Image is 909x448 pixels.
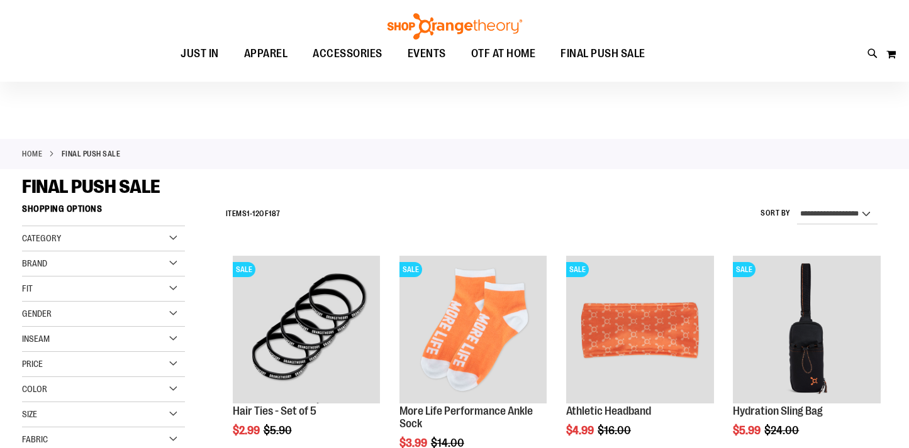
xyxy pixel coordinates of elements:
[22,359,43,369] span: Price
[733,405,823,417] a: Hydration Sling Bag
[566,256,714,405] a: Product image for Athletic HeadbandSALE
[247,209,250,218] span: 1
[244,40,288,68] span: APPAREL
[733,256,881,405] a: Product image for Hydration Sling BagSALE
[22,434,48,444] span: Fabric
[226,204,281,224] h2: Items - of
[386,13,524,40] img: Shop Orangetheory
[168,40,231,68] a: JUST IN
[22,334,50,344] span: Inseam
[233,256,381,403] img: Hair Ties - Set of 5
[22,409,37,419] span: Size
[399,256,547,403] img: Product image for More Life Performance Ankle Sock
[22,176,160,197] span: FINAL PUSH SALE
[62,148,121,160] strong: FINAL PUSH SALE
[300,40,395,68] a: ACCESSORIES
[471,40,536,68] span: OTF AT HOME
[252,209,259,218] span: 12
[733,256,881,403] img: Product image for Hydration Sling Bag
[459,40,549,68] a: OTF AT HOME
[22,283,33,293] span: Fit
[548,40,658,68] a: FINAL PUSH SALE
[733,424,762,437] span: $5.99
[22,148,42,160] a: Home
[399,256,547,405] a: Product image for More Life Performance Ankle SockSALE
[264,424,294,437] span: $5.90
[733,262,756,277] span: SALE
[566,262,589,277] span: SALE
[269,209,281,218] span: 187
[233,424,262,437] span: $2.99
[181,40,219,68] span: JUST IN
[233,262,255,277] span: SALE
[233,256,381,405] a: Hair Ties - Set of 5SALE
[233,405,316,417] a: Hair Ties - Set of 5
[313,40,382,68] span: ACCESSORIES
[22,309,52,319] span: Gender
[22,198,185,226] strong: Shopping Options
[566,405,651,417] a: Athletic Headband
[231,40,301,68] a: APPAREL
[22,233,61,243] span: Category
[399,262,422,277] span: SALE
[408,40,446,68] span: EVENTS
[761,208,791,219] label: Sort By
[395,40,459,68] a: EVENTS
[764,424,801,437] span: $24.00
[399,405,533,430] a: More Life Performance Ankle Sock
[22,384,47,394] span: Color
[22,258,47,268] span: Brand
[566,424,596,437] span: $4.99
[560,40,645,68] span: FINAL PUSH SALE
[598,424,633,437] span: $16.00
[566,256,714,403] img: Product image for Athletic Headband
